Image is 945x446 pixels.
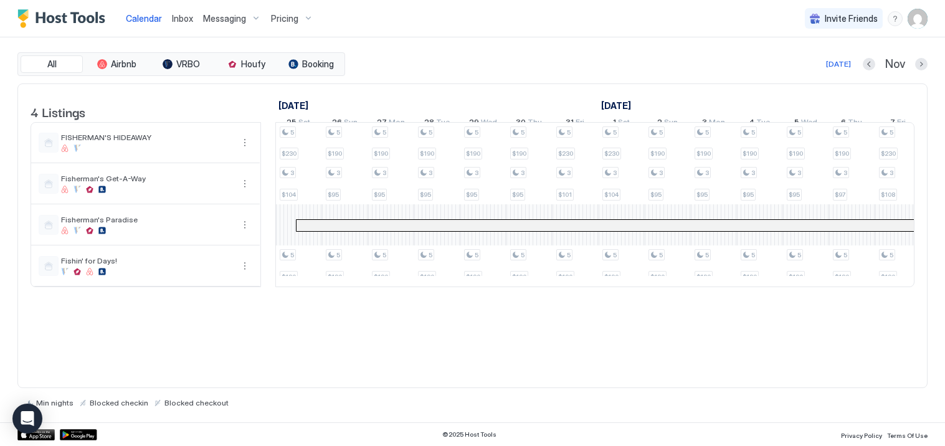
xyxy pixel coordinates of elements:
[887,115,909,133] a: November 7, 2025
[654,115,681,133] a: November 2, 2025
[749,117,754,130] span: 4
[241,59,265,70] span: Houfy
[881,149,896,158] span: $230
[47,59,57,70] span: All
[915,58,928,70] button: Next month
[743,191,754,199] span: $95
[17,429,55,440] div: App Store
[567,251,571,259] span: 5
[789,191,800,199] span: $95
[150,55,212,73] button: VRBO
[466,149,480,158] span: $190
[696,191,708,199] span: $95
[756,117,770,130] span: Tue
[17,52,345,76] div: tab-group
[797,251,801,259] span: 5
[374,273,388,281] span: $190
[237,259,252,273] div: menu
[613,169,617,177] span: 3
[126,13,162,24] span: Calendar
[36,398,74,407] span: Min nights
[298,117,310,130] span: Sat
[751,251,755,259] span: 5
[797,169,801,177] span: 3
[567,128,571,136] span: 5
[746,115,773,133] a: November 4, 2025
[664,117,678,130] span: Sun
[789,273,803,281] span: $190
[382,169,386,177] span: 3
[374,149,388,158] span: $190
[696,273,711,281] span: $190
[475,128,478,136] span: 5
[521,169,525,177] span: 3
[61,133,232,142] span: FISHERMAN'S HIDEAWAY
[328,191,339,199] span: $95
[604,149,619,158] span: $230
[751,128,755,136] span: 5
[613,128,617,136] span: 5
[377,117,387,130] span: 27
[466,115,500,133] a: October 29, 2025
[512,149,526,158] span: $190
[290,251,294,259] span: 5
[558,191,572,199] span: $101
[172,12,193,25] a: Inbox
[275,97,311,115] a: October 25, 2025
[801,117,817,130] span: Wed
[302,59,334,70] span: Booking
[336,251,340,259] span: 5
[558,149,573,158] span: $230
[848,117,862,130] span: Thu
[604,273,619,281] span: $190
[908,9,928,29] div: User profile
[702,117,707,130] span: 3
[31,102,85,121] span: 4 Listings
[838,115,865,133] a: November 6, 2025
[835,191,845,199] span: $97
[215,55,277,73] button: Houfy
[709,117,725,130] span: Mon
[650,191,662,199] span: $95
[328,273,342,281] span: $190
[282,273,296,281] span: $190
[420,149,434,158] span: $190
[429,251,432,259] span: 5
[282,191,296,199] span: $104
[176,59,200,70] span: VRBO
[659,169,663,177] span: 3
[563,115,587,133] a: October 31, 2025
[650,273,665,281] span: $190
[521,251,525,259] span: 5
[825,13,878,24] span: Invite Friends
[374,191,385,199] span: $95
[164,398,229,407] span: Blocked checkout
[743,273,757,281] span: $190
[512,273,526,281] span: $190
[513,115,545,133] a: October 30, 2025
[791,115,820,133] a: November 5, 2025
[797,128,801,136] span: 5
[696,149,711,158] span: $190
[890,169,893,177] span: 3
[442,430,496,439] span: © 2025 Host Tools
[705,128,709,136] span: 5
[436,117,450,130] span: Tue
[287,117,297,130] span: 25
[332,117,342,130] span: 26
[60,429,97,440] a: Google Play Store
[429,128,432,136] span: 5
[85,55,148,73] button: Airbnb
[17,9,111,28] div: Host Tools Logo
[469,117,479,130] span: 29
[420,191,431,199] span: $95
[237,176,252,191] button: More options
[420,273,434,281] span: $190
[203,13,246,24] span: Messaging
[699,115,728,133] a: November 3, 2025
[705,169,709,177] span: 3
[382,251,386,259] span: 5
[618,117,630,130] span: Sat
[237,135,252,150] button: More options
[336,169,340,177] span: 3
